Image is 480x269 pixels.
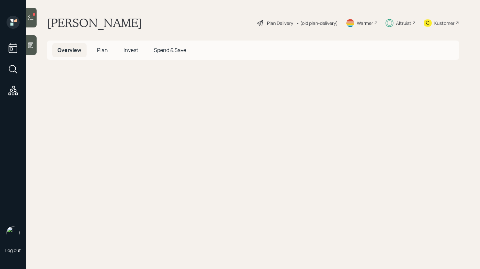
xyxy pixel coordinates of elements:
div: Altruist [396,20,411,26]
span: Spend & Save [154,46,186,54]
h1: [PERSON_NAME] [47,16,142,30]
span: Plan [97,46,108,54]
span: Overview [58,46,81,54]
div: Log out [5,247,21,253]
div: Plan Delivery [267,20,293,26]
span: Invest [124,46,138,54]
div: • (old plan-delivery) [296,20,338,26]
img: retirable_logo.png [7,226,20,239]
div: Kustomer [434,20,455,26]
div: Warmer [357,20,373,26]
